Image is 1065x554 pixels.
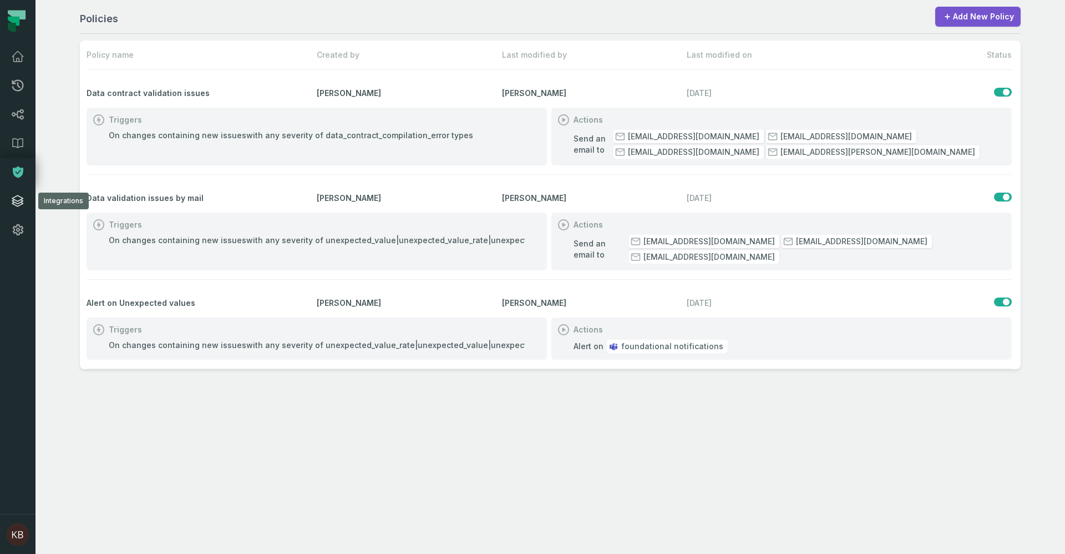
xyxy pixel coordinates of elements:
[317,88,498,99] span: [PERSON_NAME]
[87,49,312,61] span: Policy name
[109,114,142,125] h1: Triggers
[87,193,312,204] span: Data validation issues by mail
[109,235,617,246] div: On changes containing new issues with any severity of unexpected_value|unexpected_value_rate|unex...
[87,298,312,309] span: Alert on Unexpected values
[796,236,927,247] span: [EMAIL_ADDRESS][DOMAIN_NAME]
[643,251,775,263] span: [EMAIL_ADDRESS][DOMAIN_NAME]
[109,130,473,141] div: On changes containing new issues with any severity of data_contract_compilation_error types
[643,236,775,247] span: [EMAIL_ADDRESS][DOMAIN_NAME]
[87,88,312,99] span: Data contract validation issues
[317,298,498,309] span: [PERSON_NAME]
[502,49,683,61] span: Last modified by
[574,238,626,260] span: Send an email to
[109,219,142,230] h1: Triggers
[628,147,759,158] span: [EMAIL_ADDRESS][DOMAIN_NAME]
[38,193,89,209] div: Integrations
[502,88,683,99] span: [PERSON_NAME]
[7,523,29,546] img: avatar of Kennedy Bruce
[687,193,868,204] relative-time: Sep 30, 2025, 12:03 PM CDT
[502,193,683,204] span: [PERSON_NAME]
[574,341,603,352] span: Alert on
[109,340,617,351] div: On changes containing new issues with any severity of unexpected_value_rate|unexpected_value|unex...
[574,324,603,335] h1: Actions
[687,88,868,99] relative-time: Oct 1, 2025, 5:17 AM CDT
[780,131,912,142] span: [EMAIL_ADDRESS][DOMAIN_NAME]
[574,219,603,230] h1: Actions
[80,11,118,27] h1: Policies
[621,341,723,352] span: foundational notifications
[574,114,603,125] h1: Actions
[317,193,498,204] span: [PERSON_NAME]
[109,324,142,335] h1: Triggers
[574,133,610,155] span: Send an email to
[687,49,868,61] span: Last modified on
[935,7,1021,27] a: Add New Policy
[780,147,975,158] span: [EMAIL_ADDRESS][PERSON_NAME][DOMAIN_NAME]
[687,298,868,309] relative-time: Sep 1, 2025, 8:38 AM CDT
[628,131,759,142] span: [EMAIL_ADDRESS][DOMAIN_NAME]
[317,49,498,61] span: Created by
[502,298,683,309] span: [PERSON_NAME]
[967,49,1012,61] span: Status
